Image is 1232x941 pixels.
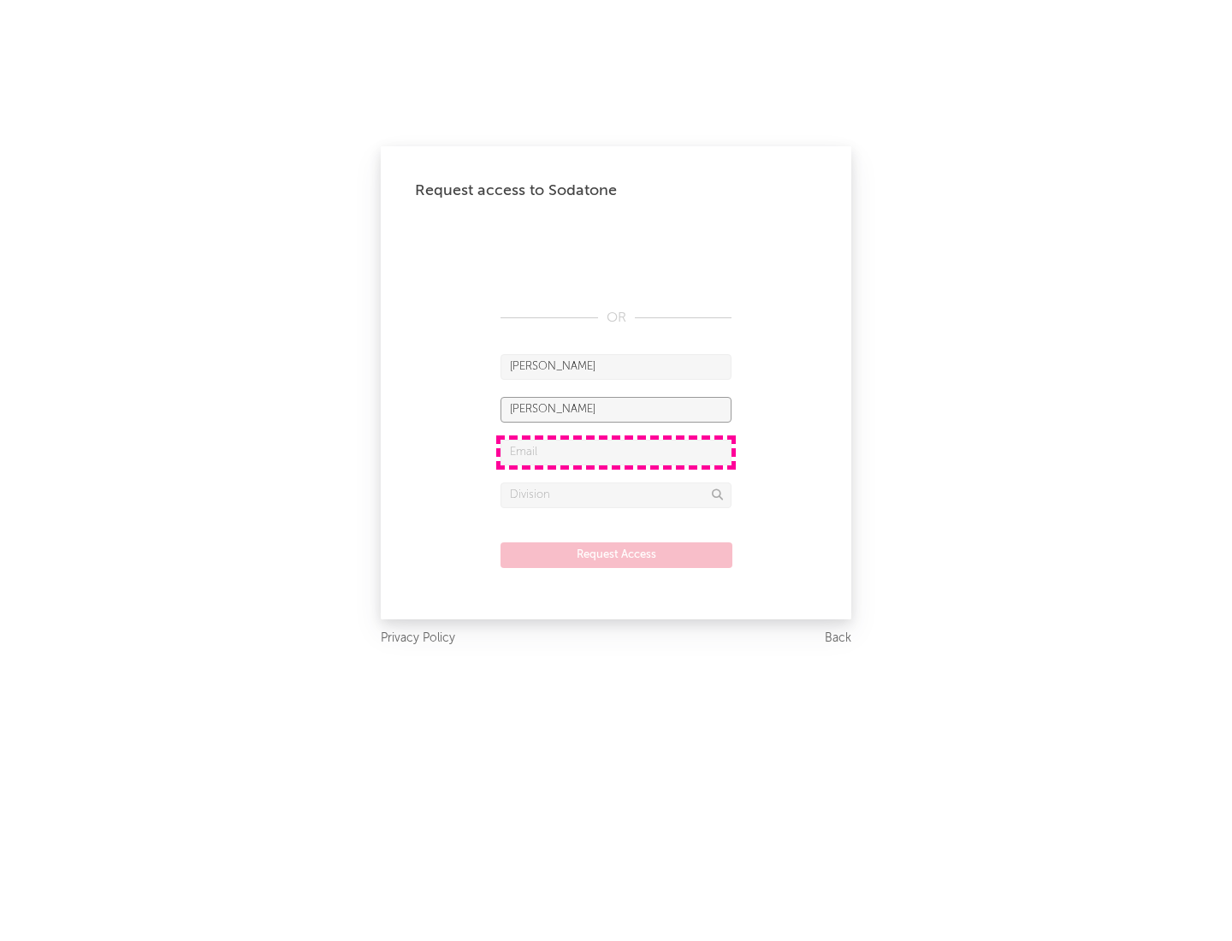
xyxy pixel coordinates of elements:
[500,440,731,465] input: Email
[500,354,731,380] input: First Name
[500,308,731,328] div: OR
[500,482,731,508] input: Division
[825,628,851,649] a: Back
[500,542,732,568] button: Request Access
[415,181,817,201] div: Request access to Sodatone
[500,397,731,423] input: Last Name
[381,628,455,649] a: Privacy Policy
